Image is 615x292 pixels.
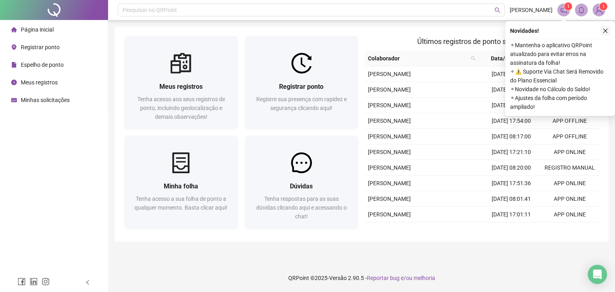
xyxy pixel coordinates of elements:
span: search [469,52,477,64]
span: search [494,7,500,13]
span: Colaborador [368,54,468,63]
span: Dúvidas [290,182,313,190]
a: Meus registrosTenha acesso aos seus registros de ponto, incluindo geolocalização e demais observa... [124,36,238,129]
span: Meus registros [21,79,58,86]
span: [PERSON_NAME] [368,71,411,77]
span: Registre sua presença com rapidez e segurança clicando aqui! [256,96,347,111]
span: schedule [11,97,17,103]
span: linkedin [30,278,38,286]
sup: Atualize o seu contato no menu Meus Dados [599,2,607,10]
td: REGISTRO MANUAL [541,160,599,176]
a: Minha folhaTenha acesso a sua folha de ponto a qualquer momento. Basta clicar aqui! [124,136,238,229]
span: ⚬ Novidade no Cálculo do Saldo! [510,85,610,94]
span: Últimos registros de ponto sincronizados [417,37,547,46]
td: [DATE] 08:17:00 [482,129,541,144]
footer: QRPoint © 2025 - 2.90.5 - [108,264,615,292]
span: Novidades ! [510,26,539,35]
img: 74644 [593,4,605,16]
span: instagram [42,278,50,286]
span: [PERSON_NAME] [368,118,411,124]
span: notification [560,6,567,14]
span: Reportar bug e/ou melhoria [367,275,435,281]
td: [DATE] 17:51:36 [482,176,541,191]
td: APP ONLINE [541,191,599,207]
sup: 1 [564,2,572,10]
span: ⚬ Mantenha o aplicativo QRPoint atualizado para evitar erros na assinatura da folha! [510,41,610,67]
td: APP ONLINE [541,176,599,191]
td: [DATE] 08:20:00 [482,160,541,176]
span: clock-circle [11,80,17,85]
span: [PERSON_NAME] [368,180,411,186]
span: Página inicial [21,26,54,33]
span: Minha folha [164,182,198,190]
td: APP OFFLINE [541,129,599,144]
td: REGISTRO MANUAL [541,222,599,238]
a: DúvidasTenha respostas para as suas dúvidas clicando aqui e acessando o chat! [245,136,359,229]
td: APP OFFLINE [541,113,599,129]
span: 1 [567,4,570,9]
span: [PERSON_NAME] [368,102,411,108]
span: [PERSON_NAME] [368,211,411,218]
span: [PERSON_NAME] [368,164,411,171]
td: [DATE] 08:14:10 [482,66,541,82]
span: Tenha acesso aos seus registros de ponto, incluindo geolocalização e demais observações! [137,96,225,120]
span: [PERSON_NAME] [368,86,411,93]
span: Registrar ponto [279,83,324,90]
span: Meus registros [159,83,203,90]
span: Data/Hora [482,54,526,63]
td: [DATE] 08:00:00 [482,222,541,238]
span: [PERSON_NAME] [368,196,411,202]
span: file [11,62,17,68]
td: APP ONLINE [541,207,599,222]
div: Open Intercom Messenger [588,265,607,284]
span: facebook [18,278,26,286]
th: Data/Hora [479,51,536,66]
td: APP ONLINE [541,144,599,160]
span: ⚬ ⚠️ Suporte Via Chat Será Removido do Plano Essencial [510,67,610,85]
td: [DATE] 08:03:00 [482,98,541,113]
span: home [11,27,17,32]
td: [DATE] 17:56:00 [482,82,541,98]
td: [DATE] 17:01:11 [482,207,541,222]
span: search [471,56,476,61]
span: Versão [329,275,347,281]
span: Tenha respostas para as suas dúvidas clicando aqui e acessando o chat! [256,196,347,220]
td: [DATE] 17:21:10 [482,144,541,160]
span: [PERSON_NAME] [510,6,553,14]
span: ⚬ Ajustes da folha com período ampliado! [510,94,610,111]
span: [PERSON_NAME] [368,149,411,155]
span: environment [11,44,17,50]
span: [PERSON_NAME] [368,133,411,140]
span: Tenha acesso a sua folha de ponto a qualquer momento. Basta clicar aqui! [135,196,227,211]
span: Minhas solicitações [21,97,70,103]
span: close [603,28,608,34]
span: Espelho de ponto [21,62,64,68]
a: Registrar pontoRegistre sua presença com rapidez e segurança clicando aqui! [245,36,359,129]
span: bell [578,6,585,14]
span: left [85,280,90,285]
span: Registrar ponto [21,44,60,50]
span: 1 [602,4,605,9]
td: [DATE] 08:01:41 [482,191,541,207]
td: [DATE] 17:54:00 [482,113,541,129]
